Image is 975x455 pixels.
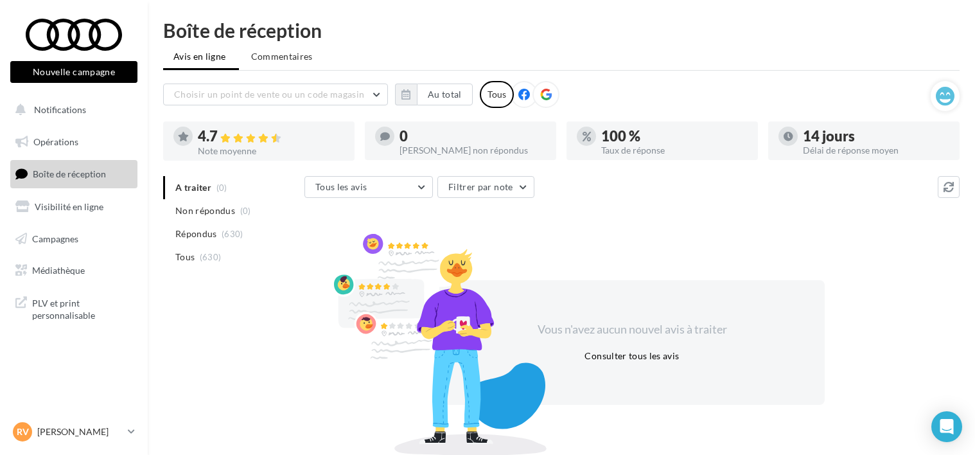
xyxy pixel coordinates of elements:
span: Boîte de réception [33,168,106,179]
button: Notifications [8,96,135,123]
button: Filtrer par note [437,176,534,198]
span: Tous [175,251,195,263]
div: Boîte de réception [163,21,960,40]
span: Répondus [175,227,217,240]
a: Boîte de réception [8,160,140,188]
div: Vous n'avez aucun nouvel avis à traiter [522,321,742,338]
span: Campagnes [32,233,78,244]
div: Note moyenne [198,147,344,156]
span: Choisir un point de vente ou un code magasin [174,89,364,100]
span: Non répondus [175,204,235,217]
button: Nouvelle campagne [10,61,137,83]
span: Commentaires [251,50,313,63]
span: Notifications [34,104,86,115]
div: Taux de réponse [601,146,748,155]
a: Visibilité en ligne [8,193,140,220]
span: PLV et print personnalisable [32,294,132,322]
div: [PERSON_NAME] non répondus [400,146,546,155]
a: RV [PERSON_NAME] [10,420,137,444]
button: Au total [395,84,473,105]
div: Open Intercom Messenger [931,411,962,442]
a: Médiathèque [8,257,140,284]
button: Choisir un point de vente ou un code magasin [163,84,388,105]
div: 4.7 [198,129,344,144]
div: Tous [480,81,514,108]
span: (630) [200,252,222,262]
span: (630) [222,229,243,239]
span: (0) [240,206,251,216]
span: Opérations [33,136,78,147]
a: Opérations [8,129,140,156]
div: Délai de réponse moyen [803,146,949,155]
button: Tous les avis [304,176,433,198]
span: Médiathèque [32,265,85,276]
span: Visibilité en ligne [35,201,103,212]
div: 0 [400,129,546,143]
button: Au total [417,84,473,105]
span: RV [17,425,29,438]
div: 100 % [601,129,748,143]
span: Tous les avis [315,181,367,192]
div: 14 jours [803,129,949,143]
a: Campagnes [8,226,140,253]
p: [PERSON_NAME] [37,425,123,438]
a: PLV et print personnalisable [8,289,140,327]
button: Consulter tous les avis [579,348,684,364]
